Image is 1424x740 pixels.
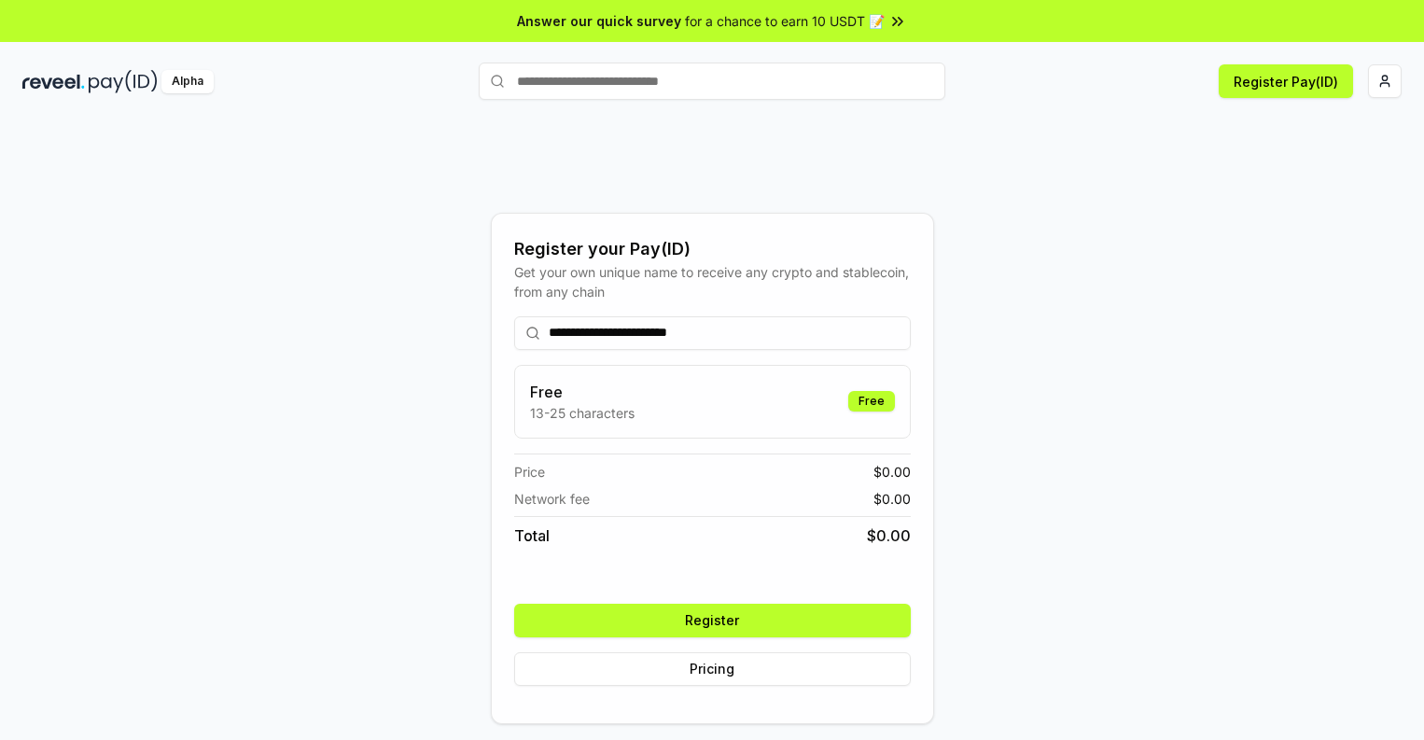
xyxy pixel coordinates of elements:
[514,524,550,547] span: Total
[22,70,85,93] img: reveel_dark
[514,262,911,301] div: Get your own unique name to receive any crypto and stablecoin, from any chain
[514,236,911,262] div: Register your Pay(ID)
[873,489,911,509] span: $ 0.00
[530,403,635,423] p: 13-25 characters
[89,70,158,93] img: pay_id
[161,70,214,93] div: Alpha
[514,652,911,686] button: Pricing
[848,391,895,412] div: Free
[873,462,911,482] span: $ 0.00
[514,604,911,637] button: Register
[514,489,590,509] span: Network fee
[685,11,885,31] span: for a chance to earn 10 USDT 📝
[517,11,681,31] span: Answer our quick survey
[514,462,545,482] span: Price
[1219,64,1353,98] button: Register Pay(ID)
[867,524,911,547] span: $ 0.00
[530,381,635,403] h3: Free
